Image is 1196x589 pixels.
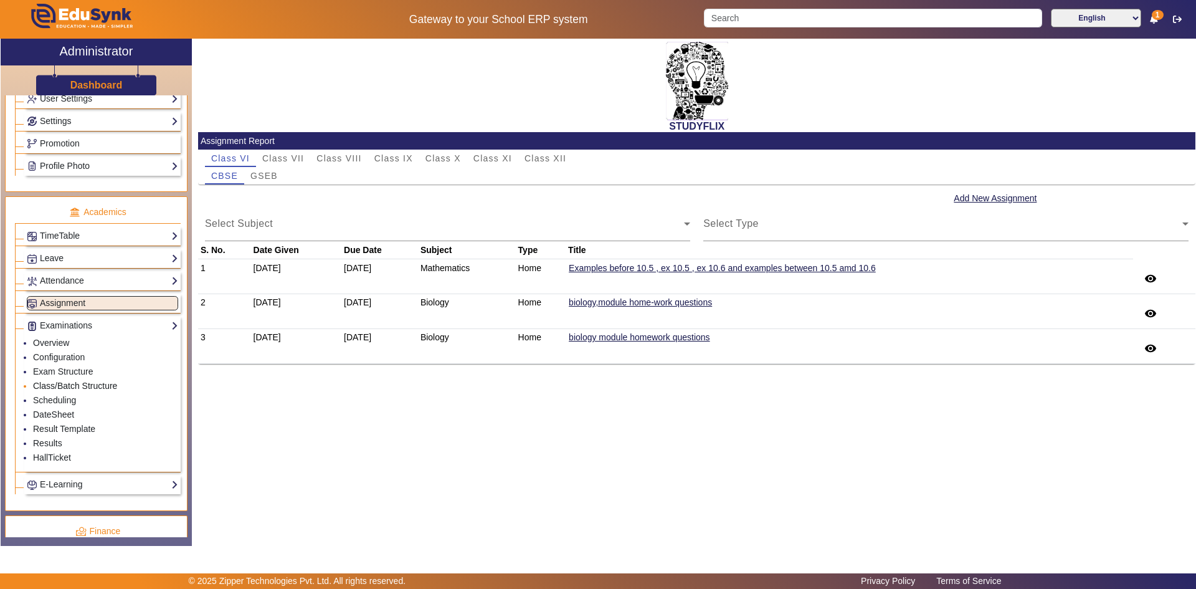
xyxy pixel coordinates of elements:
img: Assignments.png [27,299,37,309]
span: Select Type [703,221,1182,236]
a: Administrator [1,39,192,65]
mat-icon: remove_red_eye [1144,272,1157,285]
span: Assignment [40,298,85,308]
td: Biology [418,328,516,363]
a: HallTicket [33,453,71,462]
td: [DATE] [342,328,419,363]
th: Subject [418,241,516,259]
h3: Dashboard [70,79,123,91]
td: [DATE] [251,294,341,328]
a: Class/Batch Structure [33,381,117,391]
a: Overview [33,338,69,348]
img: 2da83ddf-6089-4dce-a9e2-416746467bdd [666,42,728,120]
span: Promotion [40,138,80,148]
a: Scheduling [33,395,76,405]
th: Date Given [251,241,341,259]
p: Academics [15,206,181,219]
img: academic.png [69,207,80,218]
mat-label: Select Type [703,218,759,229]
a: Privacy Policy [855,573,921,589]
span: CBSE [211,171,238,180]
span: Select Subject [205,221,684,236]
td: 2 [198,294,251,328]
td: Home [516,259,566,294]
td: [DATE] [342,294,419,328]
a: biology,module home-work questions [568,297,713,308]
td: [DATE] [251,328,341,363]
img: finance.png [75,526,87,537]
span: Class X [425,154,461,163]
td: [DATE] [251,259,341,294]
mat-card-header: Assignment Report [198,132,1195,150]
a: Exam Structure [33,366,93,376]
a: Terms of Service [930,573,1007,589]
mat-icon: remove_red_eye [1144,307,1157,320]
span: 1 [1152,10,1164,20]
td: Mathematics [418,259,516,294]
h2: Administrator [60,44,133,59]
th: S. No. [198,241,251,259]
a: Dashboard [70,79,123,92]
span: Class VII [262,154,304,163]
td: Home [516,328,566,363]
a: Result Template [33,424,95,434]
mat-icon: remove_red_eye [1144,342,1157,355]
span: Class XI [473,154,512,163]
p: © 2025 Zipper Technologies Pvt. Ltd. All rights reserved. [189,575,406,588]
input: Search [704,9,1042,27]
p: Finance [15,525,181,538]
img: Branchoperations.png [27,139,37,148]
th: Due Date [342,241,419,259]
h5: Gateway to your School ERP system [306,13,691,26]
a: Configuration [33,352,85,362]
button: Add New Assignment [952,191,1038,206]
span: Class IX [374,154,413,163]
th: Type [516,241,566,259]
a: Promotion [27,136,178,151]
span: GSEB [250,171,278,180]
span: Class VI [211,154,250,163]
a: DateSheet [33,409,74,419]
th: Title [566,241,1134,259]
td: Home [516,294,566,328]
a: Results [33,438,62,448]
span: Class VIII [316,154,361,163]
td: [DATE] [342,259,419,294]
h2: STUDYFLIX [198,120,1195,132]
span: Class XII [524,154,566,163]
td: Biology [418,294,516,328]
td: 3 [198,328,251,363]
a: Assignment [27,296,178,310]
a: biology module homework questions [568,332,710,343]
mat-label: Select Subject [205,218,273,229]
a: Examples before 10.5 , ex 10.5 , ex 10.6 and examples between 10.5 amd 10.6 [568,262,876,274]
td: 1 [198,259,251,294]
